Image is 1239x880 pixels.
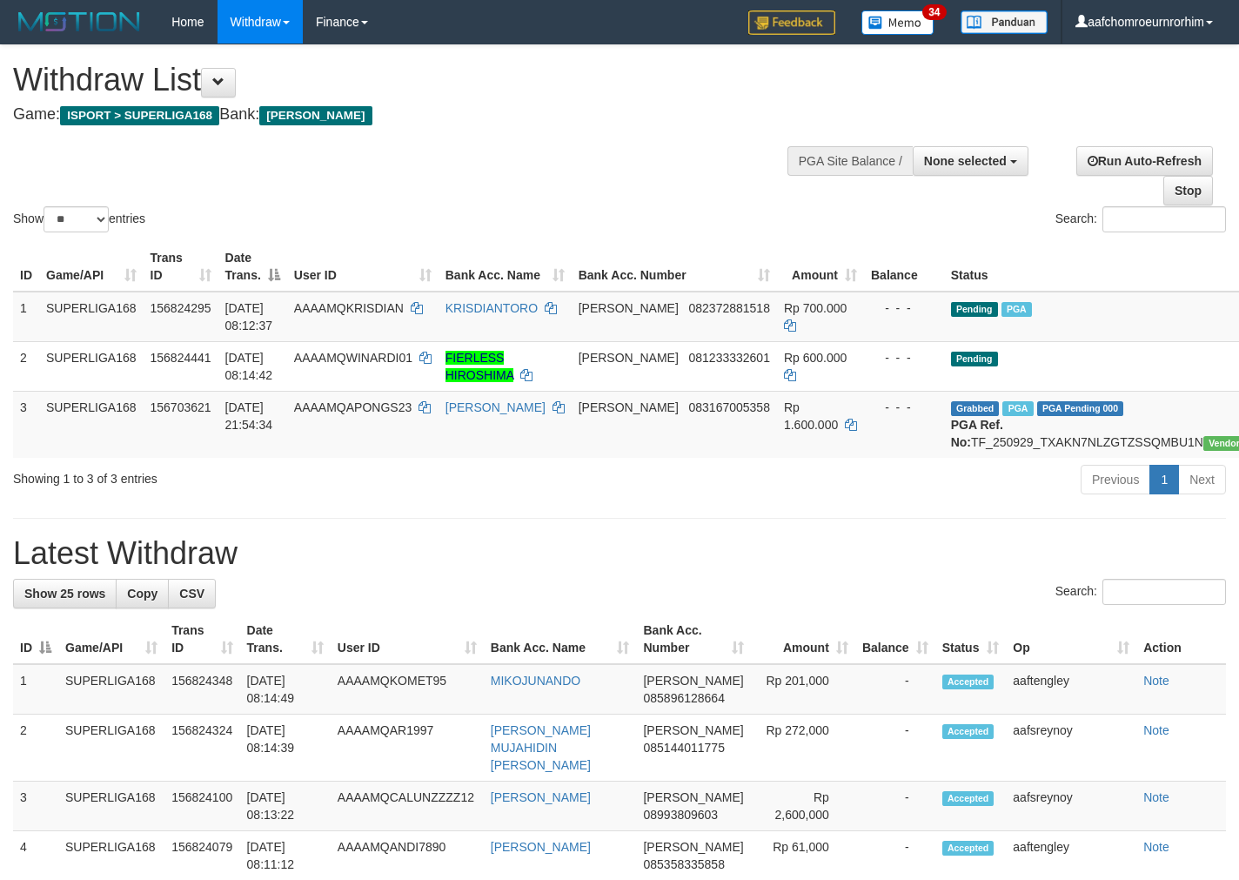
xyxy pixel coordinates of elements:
span: Copy 085896128664 to clipboard [643,691,724,705]
td: AAAAMQCALUNZZZZ12 [331,782,484,831]
a: MIKOJUNANDO [491,674,580,688]
span: Accepted [942,791,995,806]
h1: Latest Withdraw [13,536,1226,571]
a: Note [1143,723,1169,737]
a: Show 25 rows [13,579,117,608]
span: Copy 085358335858 to clipboard [643,857,724,871]
td: - [855,715,935,782]
img: Button%20Memo.svg [861,10,934,35]
span: Copy 083167005358 to clipboard [688,400,769,414]
b: PGA Ref. No: [951,418,1003,449]
span: [PERSON_NAME] [259,106,372,125]
td: 1 [13,292,39,342]
span: Grabbed [951,401,1000,416]
span: Copy 08993809603 to clipboard [643,808,718,822]
td: Rp 2,600,000 [751,782,855,831]
span: Accepted [942,841,995,856]
td: 1 [13,664,58,715]
span: AAAAMQWINARDI01 [294,351,412,365]
span: Marked by aafchhiseyha [1002,401,1033,416]
div: Showing 1 to 3 of 3 entries [13,463,503,487]
td: 3 [13,391,39,458]
a: FIERLESS HIROSHIMA [445,351,514,382]
td: Rp 272,000 [751,715,855,782]
span: 156824295 [151,301,211,315]
span: Accepted [942,675,995,689]
th: Bank Acc. Name: activate to sort column ascending [439,242,572,292]
td: AAAAMQKOMET95 [331,664,484,715]
span: [PERSON_NAME] [643,840,743,854]
a: 1 [1149,465,1179,494]
td: 156824324 [164,715,239,782]
td: [DATE] 08:14:39 [240,715,331,782]
th: Bank Acc. Name: activate to sort column ascending [484,615,637,664]
th: Trans ID: activate to sort column ascending [164,615,239,664]
th: Amount: activate to sort column ascending [751,615,855,664]
span: PGA Pending [1037,401,1124,416]
th: Game/API: activate to sort column ascending [39,242,144,292]
a: Copy [116,579,169,608]
div: PGA Site Balance / [787,146,913,176]
h1: Withdraw List [13,63,808,97]
td: [DATE] 08:14:49 [240,664,331,715]
span: AAAAMQAPONGS23 [294,400,412,414]
span: 156824441 [151,351,211,365]
td: aafsreynoy [1006,715,1136,782]
td: AAAAMQAR1997 [331,715,484,782]
span: [DATE] 08:14:42 [225,351,273,382]
a: Previous [1081,465,1150,494]
th: Status: activate to sort column ascending [935,615,1007,664]
span: Rp 700.000 [784,301,847,315]
input: Search: [1102,206,1226,232]
td: SUPERLIGA168 [39,341,144,391]
span: ISPORT > SUPERLIGA168 [60,106,219,125]
th: ID: activate to sort column descending [13,615,58,664]
span: Pending [951,352,998,366]
td: SUPERLIGA168 [58,715,164,782]
td: aaftengley [1006,664,1136,715]
span: Show 25 rows [24,587,105,601]
th: Trans ID: activate to sort column ascending [144,242,218,292]
a: [PERSON_NAME] [445,400,546,414]
label: Search: [1055,206,1226,232]
span: [PERSON_NAME] [579,400,679,414]
td: 2 [13,715,58,782]
div: - - - [871,399,937,416]
span: Copy 081233332601 to clipboard [688,351,769,365]
th: Op: activate to sort column ascending [1006,615,1136,664]
span: 156703621 [151,400,211,414]
span: Accepted [942,724,995,739]
td: SUPERLIGA168 [58,782,164,831]
th: Bank Acc. Number: activate to sort column ascending [636,615,750,664]
td: SUPERLIGA168 [58,664,164,715]
select: Showentries [44,206,109,232]
span: Marked by aafandaneth [1001,302,1032,317]
th: User ID: activate to sort column ascending [287,242,439,292]
span: Copy 082372881518 to clipboard [688,301,769,315]
a: [PERSON_NAME] [491,790,591,804]
a: CSV [168,579,216,608]
a: Note [1143,840,1169,854]
span: [PERSON_NAME] [643,790,743,804]
a: [PERSON_NAME] [491,840,591,854]
td: - [855,782,935,831]
th: Bank Acc. Number: activate to sort column ascending [572,242,777,292]
td: aafsreynoy [1006,782,1136,831]
span: Rp 1.600.000 [784,400,838,432]
th: ID [13,242,39,292]
th: Amount: activate to sort column ascending [777,242,864,292]
label: Search: [1055,579,1226,605]
button: None selected [913,146,1028,176]
td: - [855,664,935,715]
img: panduan.png [961,10,1048,34]
td: [DATE] 08:13:22 [240,782,331,831]
td: Rp 201,000 [751,664,855,715]
td: SUPERLIGA168 [39,391,144,458]
span: None selected [924,154,1007,168]
input: Search: [1102,579,1226,605]
th: User ID: activate to sort column ascending [331,615,484,664]
a: KRISDIANTORO [445,301,538,315]
img: Feedback.jpg [748,10,835,35]
td: 3 [13,782,58,831]
a: [PERSON_NAME] MUJAHIDIN [PERSON_NAME] [491,723,591,772]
